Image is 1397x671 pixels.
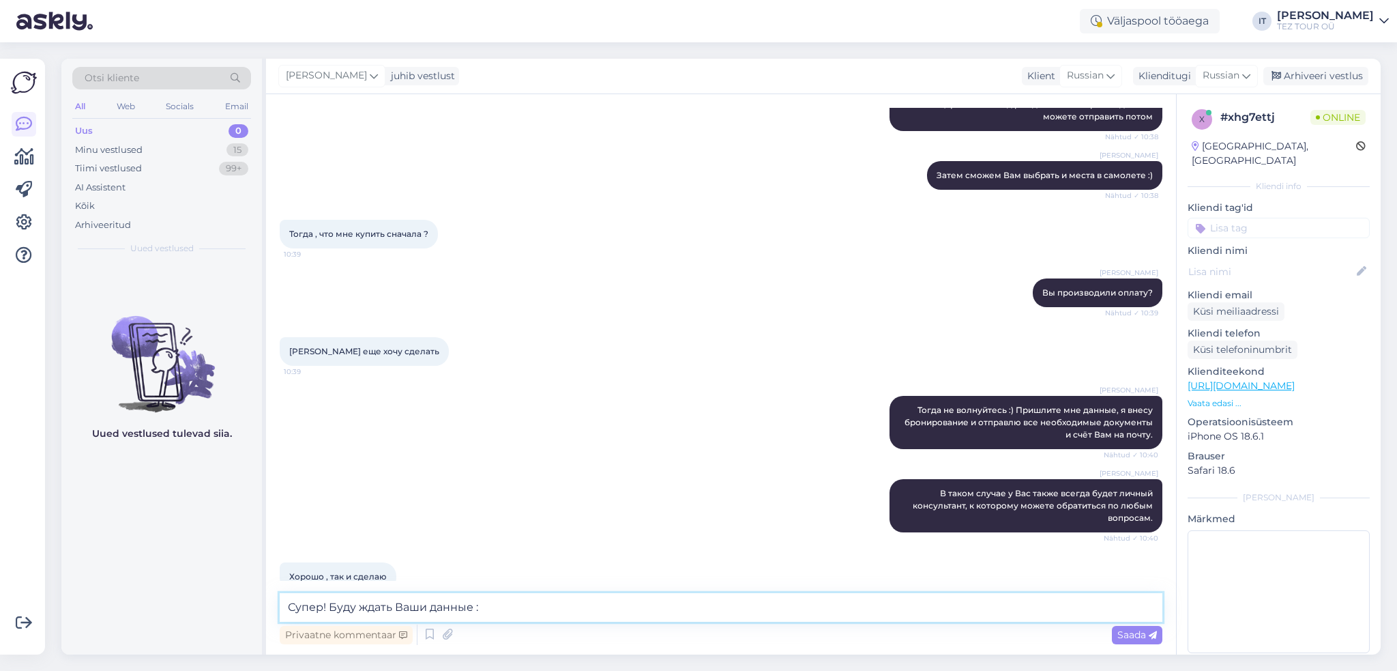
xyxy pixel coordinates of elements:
span: Nähtud ✓ 10:40 [1104,533,1158,543]
p: Uued vestlused tulevad siia. [92,427,232,441]
div: 99+ [219,162,248,175]
div: AI Assistent [75,181,126,195]
span: 10:39 [284,249,335,259]
span: Nähtud ✓ 10:40 [1104,450,1158,460]
div: Klienditugi [1133,69,1191,83]
span: Nähtud ✓ 10:38 [1105,190,1158,201]
div: Küsi telefoninumbrit [1188,341,1297,359]
span: Затем сможем Вам выбрать и места в самолете :) [937,170,1153,180]
div: Socials [163,98,196,115]
div: Tiimi vestlused [75,162,142,175]
div: Privaatne kommentaar [280,626,413,644]
span: [PERSON_NAME] [1100,468,1158,479]
div: Minu vestlused [75,143,143,157]
input: Lisa nimi [1188,264,1354,279]
span: [PERSON_NAME] еще хочу сделать [289,346,439,356]
p: Kliendi nimi [1188,244,1370,258]
span: [PERSON_NAME] [1100,150,1158,160]
span: Вы производили оплату? [1042,287,1153,298]
div: [PERSON_NAME] [1188,491,1370,504]
div: 0 [229,124,248,138]
div: All [72,98,88,115]
p: iPhone OS 18.6.1 [1188,429,1370,444]
div: Uus [75,124,93,138]
div: Web [114,98,138,115]
span: Russian [1067,68,1104,83]
span: [PERSON_NAME] [1100,268,1158,278]
textarea: Супер! Буду ждать Ваши данные : [280,593,1162,622]
div: [PERSON_NAME] [1277,10,1374,21]
span: Nähtud ✓ 10:38 [1105,132,1158,142]
p: Klienditeekond [1188,365,1370,379]
div: # xhg7ettj [1220,109,1310,126]
div: Kliendi info [1188,180,1370,192]
img: Askly Logo [11,70,37,96]
p: Märkmed [1188,512,1370,526]
div: Väljaspool tööaega [1080,9,1220,33]
span: [PERSON_NAME] [1100,385,1158,395]
p: Kliendi telefon [1188,326,1370,341]
div: TEZ TOUR OÜ [1277,21,1374,32]
div: Arhiveeritud [75,218,131,232]
span: Хорошо , так и сделаю [289,571,387,582]
div: [GEOGRAPHIC_DATA], [GEOGRAPHIC_DATA] [1192,139,1356,168]
span: Otsi kliente [85,71,139,85]
span: Тогда , что мне купить сначала ? [289,229,428,239]
span: В таком случае у Вас также всегда будет личный консультант, к которому можете обратиться по любым... [913,488,1155,523]
p: Vaata edasi ... [1188,397,1370,410]
span: Russian [1203,68,1239,83]
p: Brauser [1188,449,1370,463]
img: No chats [61,291,262,414]
span: [PERSON_NAME] [286,68,367,83]
div: Arhiveeri vestlus [1263,67,1368,85]
span: Тогда не волнуйтесь :) Пришлите мне данные, я внесу бронирование и отправлю все необходимые докум... [905,405,1155,440]
span: x [1199,114,1205,124]
div: Email [222,98,251,115]
div: Klient [1022,69,1055,83]
span: 10:39 [284,367,335,377]
input: Lisa tag [1188,218,1370,238]
p: Kliendi tag'id [1188,201,1370,215]
p: Safari 18.6 [1188,463,1370,478]
div: IT [1252,12,1271,31]
span: Nähtud ✓ 10:39 [1105,308,1158,318]
p: Kliendi email [1188,288,1370,302]
a: [URL][DOMAIN_NAME] [1188,380,1295,392]
div: juhib vestlust [385,69,455,83]
span: Saada [1117,629,1157,641]
span: Online [1310,110,1366,125]
p: Operatsioonisüsteem [1188,415,1370,429]
div: Küsi meiliaadressi [1188,302,1284,321]
span: Uued vestlused [130,242,194,255]
div: 15 [226,143,248,157]
div: Kõik [75,199,95,213]
a: [PERSON_NAME]TEZ TOUR OÜ [1277,10,1389,32]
